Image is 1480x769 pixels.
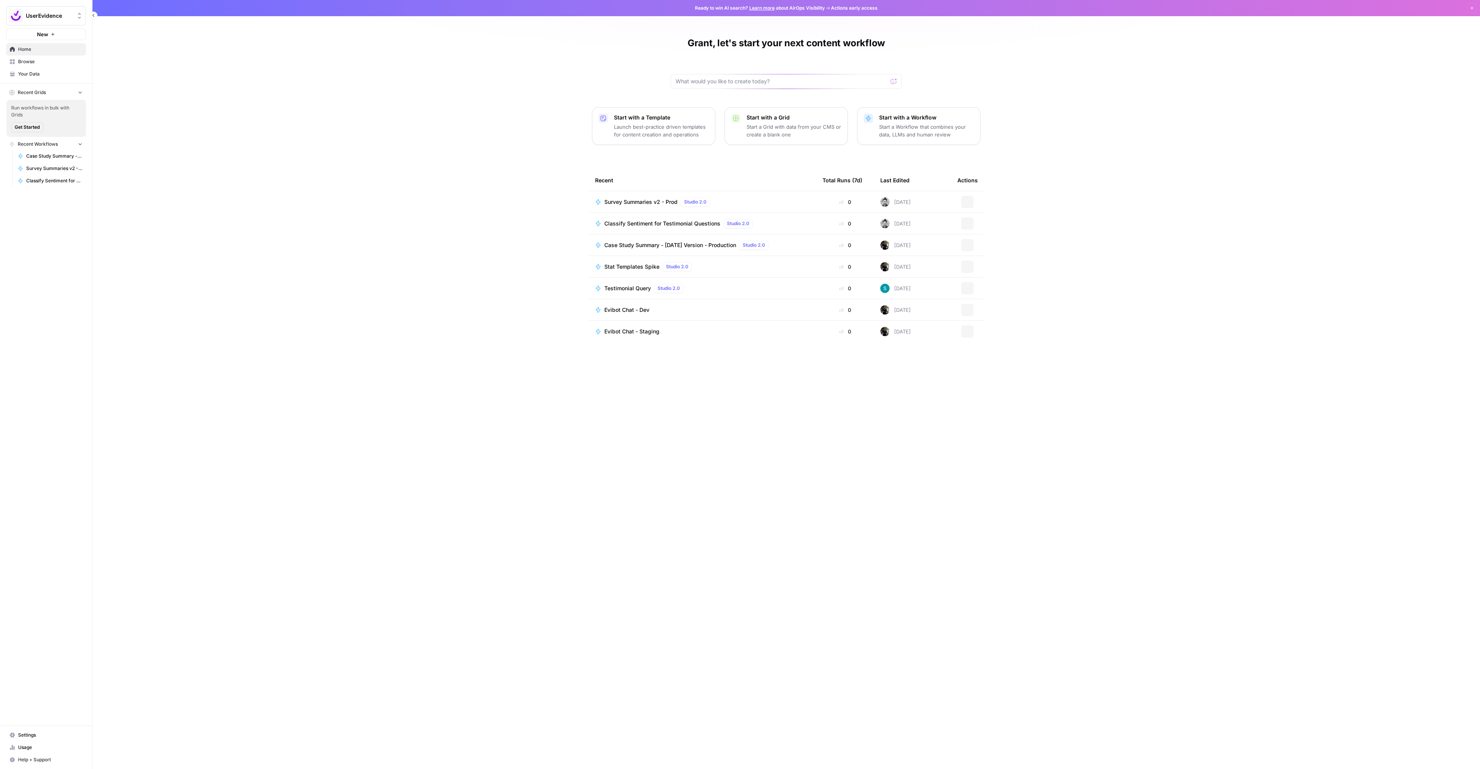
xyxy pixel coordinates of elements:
span: Studio 2.0 [658,285,680,292]
span: Get Started [15,124,40,131]
div: Last Edited [880,170,910,191]
div: Total Runs (7d) [822,170,862,191]
img: di7ojz10kvybrfket5x42g8evxl9 [880,219,890,228]
a: Learn more [749,5,775,11]
button: Workspace: UserEvidence [6,6,86,25]
button: Start with a GridStart a Grid with data from your CMS or create a blank one [725,107,848,145]
span: Classify Sentiment for Testimonial Questions [604,220,720,227]
p: Start with a Grid [747,114,841,121]
span: Actions early access [831,5,878,12]
button: Recent Workflows [6,138,86,150]
p: Start a Grid with data from your CMS or create a blank one [747,123,841,138]
span: Your Data [18,71,82,77]
span: Survey Summaries v2 - Prod [26,165,82,172]
div: [DATE] [880,284,911,293]
span: Case Study Summary - [DATE] Version - Production [604,241,736,249]
span: Studio 2.0 [684,199,706,205]
p: Start a Workflow that combines your data, LLMs and human review [879,123,974,138]
div: 0 [822,241,868,249]
span: Usage [18,744,82,751]
p: Launch best-practice driven templates for content creation and operations [614,123,709,138]
button: Start with a TemplateLaunch best-practice driven templates for content creation and operations [592,107,715,145]
img: etsyrupa0dhtlou5bsnfysrjhpik [880,262,890,271]
div: [DATE] [880,305,911,315]
span: Browse [18,58,82,65]
span: Case Study Summary - [DATE] Version - Production [26,153,82,160]
span: New [37,30,48,38]
a: Browse [6,56,86,68]
span: Evibot Chat - Staging [604,328,659,335]
div: Recent [595,170,810,191]
a: Evibot Chat - Dev [595,306,810,314]
a: Your Data [6,68,86,80]
a: Classify Sentiment for Testimonial QuestionsStudio 2.0 [595,219,810,228]
div: 0 [822,328,868,335]
a: Evibot Chat - Staging [595,328,810,335]
span: Help + Support [18,756,82,763]
div: [DATE] [880,219,911,228]
img: etsyrupa0dhtlou5bsnfysrjhpik [880,305,890,315]
span: UserEvidence [26,12,72,20]
img: etsyrupa0dhtlou5bsnfysrjhpik [880,327,890,336]
button: Help + Support [6,754,86,766]
div: [DATE] [880,327,911,336]
span: Recent Workflows [18,141,58,148]
a: Settings [6,729,86,741]
img: di7ojz10kvybrfket5x42g8evxl9 [880,197,890,207]
span: Evibot Chat - Dev [604,306,649,314]
a: Survey Summaries v2 - ProdStudio 2.0 [595,197,810,207]
span: Stat Templates Spike [604,263,659,271]
span: Run workflows in bulk with Grids [11,104,81,118]
span: Testimonial Query [604,284,651,292]
span: Recent Grids [18,89,46,96]
h1: Grant, let's start your next content workflow [688,37,885,49]
span: Survey Summaries v2 - Prod [604,198,678,206]
p: Start with a Workflow [879,114,974,121]
button: Get Started [11,122,43,132]
a: Testimonial QueryStudio 2.0 [595,284,810,293]
div: 0 [822,306,868,314]
a: Stat Templates SpikeStudio 2.0 [595,262,810,271]
span: Studio 2.0 [666,263,688,270]
div: Actions [957,170,978,191]
span: Classify Sentiment for Testimonial Questions [26,177,82,184]
span: Ready to win AI search? about AirOps Visibility [695,5,825,12]
a: Survey Summaries v2 - Prod [14,162,86,175]
input: What would you like to create today? [676,77,888,85]
a: Usage [6,741,86,754]
button: Recent Grids [6,87,86,98]
span: Settings [18,732,82,739]
div: 0 [822,284,868,292]
a: Case Study Summary - [DATE] Version - ProductionStudio 2.0 [595,241,810,250]
img: UserEvidence Logo [9,9,23,23]
div: 0 [822,263,868,271]
p: Start with a Template [614,114,709,121]
div: 0 [822,220,868,227]
span: Home [18,46,82,53]
a: Case Study Summary - [DATE] Version - Production [14,150,86,162]
a: Classify Sentiment for Testimonial Questions [14,175,86,187]
img: etsyrupa0dhtlou5bsnfysrjhpik [880,241,890,250]
div: [DATE] [880,241,911,250]
div: 0 [822,198,868,206]
div: [DATE] [880,197,911,207]
div: [DATE] [880,262,911,271]
span: Studio 2.0 [727,220,749,227]
button: Start with a WorkflowStart a Workflow that combines your data, LLMs and human review [857,107,980,145]
button: New [6,29,86,40]
img: 22ptkqh30ocz1te3y79vt42q57bs [880,284,890,293]
a: Home [6,43,86,56]
span: Studio 2.0 [743,242,765,249]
